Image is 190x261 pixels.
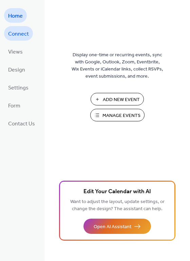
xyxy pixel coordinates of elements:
a: Home [4,8,27,23]
button: Add New Event [91,93,144,105]
span: Contact Us [8,119,35,129]
button: Open AI Assistant [83,219,151,234]
span: Views [8,47,23,57]
a: Form [4,98,24,113]
a: Views [4,44,27,59]
span: Design [8,65,25,75]
span: Open AI Assistant [94,223,131,230]
a: Connect [4,26,33,41]
span: Edit Your Calendar with AI [83,187,151,197]
span: Form [8,101,20,111]
span: Home [8,11,23,21]
button: Manage Events [90,109,145,121]
span: Add New Event [103,96,140,103]
span: Connect [8,29,29,39]
span: Settings [8,83,28,93]
a: Settings [4,80,33,95]
a: Contact Us [4,116,39,130]
a: Design [4,62,29,77]
span: Manage Events [102,112,140,119]
span: Display one-time or recurring events, sync with Google, Outlook, Zoom, Eventbrite, Wix Events or ... [72,52,163,80]
span: Want to adjust the layout, update settings, or change the design? The assistant can help. [70,197,165,214]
